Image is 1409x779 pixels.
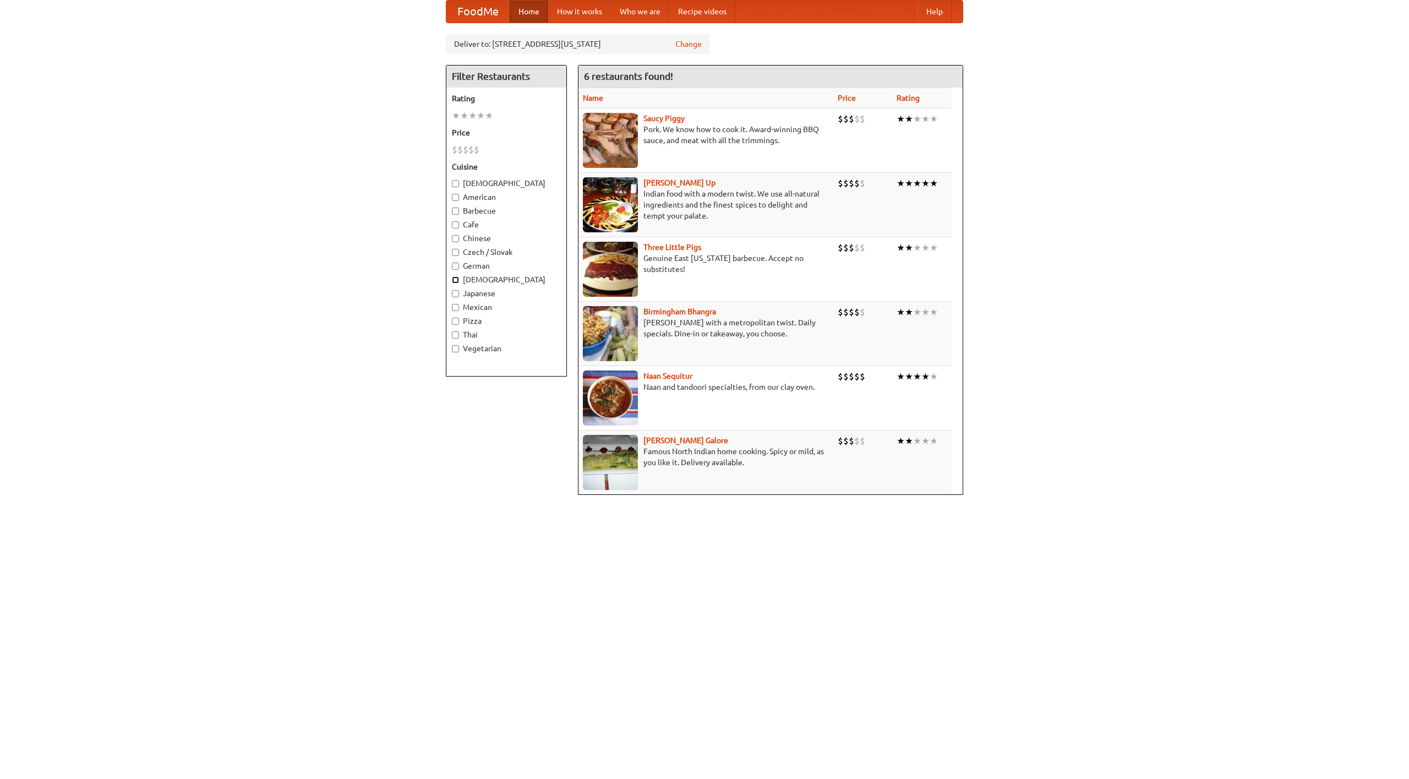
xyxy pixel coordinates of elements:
[452,304,459,311] input: Mexican
[913,242,921,254] li: ★
[897,94,920,102] a: Rating
[897,306,905,318] li: ★
[897,435,905,447] li: ★
[860,113,865,125] li: $
[849,371,854,383] li: $
[854,371,860,383] li: $
[583,177,638,232] img: curryup.jpg
[854,177,860,189] li: $
[913,177,921,189] li: ★
[930,371,938,383] li: ★
[838,306,843,318] li: $
[860,435,865,447] li: $
[913,435,921,447] li: ★
[643,307,716,316] b: Birmingham Bhangra
[843,242,849,254] li: $
[583,317,829,339] p: [PERSON_NAME] with a metropolitan twist. Daily specials. Dine-in or takeaway, you choose.
[918,1,952,23] a: Help
[849,435,854,447] li: $
[452,263,459,270] input: German
[583,188,829,221] p: Indian food with a modern twist. We use all-natural ingredients and the finest spices to delight ...
[921,435,930,447] li: ★
[905,242,913,254] li: ★
[452,249,459,256] input: Czech / Slovak
[643,243,701,252] a: Three Little Pigs
[675,39,702,50] a: Change
[849,242,854,254] li: $
[452,288,561,299] label: Japanese
[452,235,459,242] input: Chinese
[838,371,843,383] li: $
[452,345,459,352] input: Vegetarian
[854,242,860,254] li: $
[930,177,938,189] li: ★
[860,177,865,189] li: $
[452,260,561,271] label: German
[860,306,865,318] li: $
[921,306,930,318] li: ★
[452,329,561,340] label: Thai
[584,71,673,81] ng-pluralize: 6 restaurants found!
[905,435,913,447] li: ★
[474,144,479,156] li: $
[452,247,561,258] label: Czech / Slovak
[838,113,843,125] li: $
[463,144,468,156] li: $
[643,114,685,123] b: Saucy Piggy
[843,113,849,125] li: $
[643,178,716,187] a: [PERSON_NAME] Up
[897,371,905,383] li: ★
[446,66,566,88] h4: Filter Restaurants
[643,436,728,445] a: [PERSON_NAME] Galore
[843,435,849,447] li: $
[468,110,477,122] li: ★
[583,371,638,426] img: naansequitur.jpg
[452,219,561,230] label: Cafe
[452,144,457,156] li: $
[860,371,865,383] li: $
[477,110,485,122] li: ★
[583,253,829,275] p: Genuine East [US_STATE] barbecue. Accept no substitutes!
[897,113,905,125] li: ★
[452,315,561,326] label: Pizza
[849,306,854,318] li: $
[583,124,829,146] p: Pork. We know how to cook it. Award-winning BBQ sauce, and meat with all the trimmings.
[905,306,913,318] li: ★
[905,113,913,125] li: ★
[843,177,849,189] li: $
[838,94,856,102] a: Price
[548,1,611,23] a: How it works
[921,177,930,189] li: ★
[854,435,860,447] li: $
[452,343,561,354] label: Vegetarian
[452,110,460,122] li: ★
[452,192,561,203] label: American
[452,194,459,201] input: American
[854,113,860,125] li: $
[452,178,561,189] label: [DEMOGRAPHIC_DATA]
[452,180,459,187] input: [DEMOGRAPHIC_DATA]
[452,161,561,172] h5: Cuisine
[452,274,561,285] label: [DEMOGRAPHIC_DATA]
[905,371,913,383] li: ★
[838,242,843,254] li: $
[921,113,930,125] li: ★
[583,242,638,297] img: littlepigs.jpg
[838,435,843,447] li: $
[643,372,692,380] a: Naan Sequitur
[897,177,905,189] li: ★
[457,144,463,156] li: $
[611,1,669,23] a: Who we are
[913,113,921,125] li: ★
[921,371,930,383] li: ★
[849,113,854,125] li: $
[860,242,865,254] li: $
[452,331,459,339] input: Thai
[452,302,561,313] label: Mexican
[452,127,561,138] h5: Price
[930,242,938,254] li: ★
[583,306,638,361] img: bhangra.jpg
[583,446,829,468] p: Famous North Indian home cooking. Spicy or mild, as you like it. Delivery available.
